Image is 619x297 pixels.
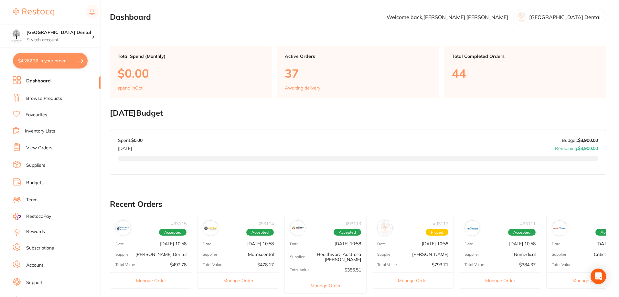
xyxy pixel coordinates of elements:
h2: [DATE] Budget [110,109,606,118]
p: Total Value [552,262,571,267]
p: Total Value [377,262,397,267]
p: Healthware Australia [PERSON_NAME] [304,252,361,262]
p: [DATE] [118,143,143,151]
p: Supplier [203,252,217,257]
p: 37 [285,67,431,80]
a: Favourites [26,112,47,118]
div: Open Intercom Messenger [591,269,606,284]
strong: $0.00 [131,137,143,143]
p: # 93113 [346,221,361,226]
button: Manage Order [285,278,366,293]
img: RestocqPay [13,213,21,220]
button: Manage Order [110,272,192,288]
h2: Dashboard [110,13,151,22]
p: Numedical [514,252,536,257]
a: Rewards [26,228,45,235]
a: Restocq Logo [13,5,54,20]
p: Total Value [203,262,222,267]
p: Date [290,242,299,246]
p: Remaining: [555,143,598,151]
p: Active Orders [285,54,431,59]
a: Subscriptions [26,245,54,251]
p: Budget: [562,138,598,143]
a: Support [26,280,43,286]
button: Manage Order [372,272,454,288]
p: Welcome back, [PERSON_NAME] [PERSON_NAME] [387,14,508,20]
p: Total Completed Orders [452,54,598,59]
p: Total Value [115,262,135,267]
p: [PERSON_NAME] [412,252,448,257]
p: # 93115 [171,221,187,226]
a: Active Orders37Awaiting delivery [277,46,439,98]
a: Total Spend (Monthly)$0.00spend inOct [110,46,272,98]
p: 44 [452,67,598,80]
p: # 93112 [433,221,448,226]
h2: Recent Orders [110,200,606,209]
p: [DATE] 10:58 [422,241,448,246]
p: Date [115,242,124,246]
p: [GEOGRAPHIC_DATA] Dental [529,14,601,20]
img: Restocq Logo [13,8,54,16]
p: # 93111 [520,221,536,226]
img: Critical Dental [553,222,566,234]
p: Supplier [115,252,130,257]
span: Placed [426,229,448,236]
a: View Orders [26,145,52,151]
span: Accepted [246,229,274,236]
p: Supplier [290,255,304,259]
p: $356.51 [345,267,361,272]
p: [PERSON_NAME] Dental [135,252,187,257]
a: Browse Products [26,95,62,102]
img: Yeronga Park Dental [10,30,23,43]
img: Adam Dental [379,222,391,234]
p: Total Value [290,268,310,272]
p: [DATE] 10:58 [509,241,536,246]
span: Accepted [508,229,536,236]
a: Team [26,197,37,203]
a: Budgets [26,180,44,186]
img: Matrixdental [204,222,217,234]
p: Date [464,242,473,246]
p: Supplier [377,252,392,257]
p: # 93114 [258,221,274,226]
a: Account [26,262,43,269]
img: Erskine Dental [117,222,129,234]
p: Supplier [464,252,479,257]
p: Date [377,242,386,246]
a: Inventory Lists [25,128,55,134]
a: Dashboard [26,78,51,84]
p: Total Value [464,262,484,267]
span: RestocqPay [26,213,51,220]
p: [DATE] 10:58 [335,241,361,246]
p: Switch account [27,37,92,43]
p: Total Spend (Monthly) [118,54,264,59]
strong: $3,900.00 [578,145,598,151]
span: Accepted [334,229,361,236]
p: $384.37 [519,262,536,267]
span: Accepted [159,229,187,236]
p: spend in Oct [118,85,143,90]
p: Awaiting delivery [285,85,320,90]
a: Suppliers [26,162,45,169]
img: Healthware Australia Ridley [292,222,304,234]
p: Supplier [552,252,566,257]
p: Matrixdental [248,252,274,257]
p: [DATE] 10:58 [160,241,187,246]
p: Spent: [118,138,143,143]
p: Date [203,242,211,246]
p: $492.78 [170,262,187,267]
button: Manage Order [197,272,279,288]
button: $4,262.36 in your order [13,53,88,69]
p: $0.00 [118,67,264,80]
p: Date [552,242,560,246]
h4: Yeronga Park Dental [27,29,92,36]
strong: $3,900.00 [578,137,598,143]
p: $793.71 [432,262,448,267]
a: RestocqPay [13,213,51,220]
p: $478.17 [257,262,274,267]
a: Total Completed Orders44 [444,46,606,98]
p: [DATE] 10:58 [247,241,274,246]
img: Numedical [466,222,478,234]
button: Manage Order [459,272,541,288]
